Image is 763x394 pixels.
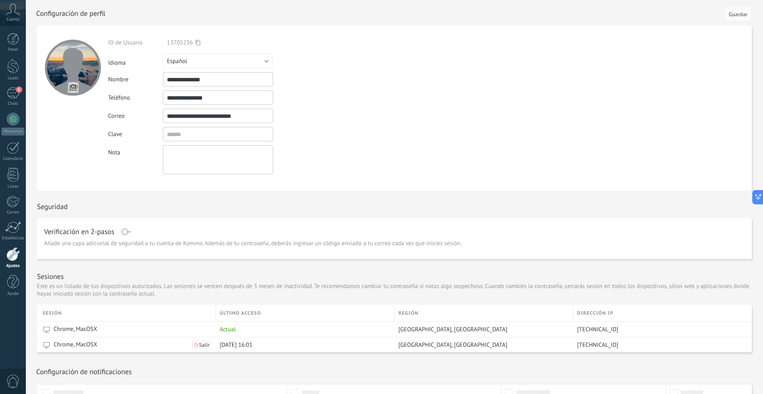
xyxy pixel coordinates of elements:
div: Ayuda [2,291,25,296]
div: Dallas, United States [395,322,569,337]
span: Chrome, MacOSX [54,325,97,333]
div: Correo [2,210,25,215]
h1: Sesiones [37,272,64,281]
div: Dirección IP [573,305,752,321]
div: Nota [108,145,163,156]
span: Salir [199,342,210,348]
button: Guardar [724,6,752,21]
div: Estadísticas [2,236,25,241]
h1: Verificación en 2-pasos [44,229,114,235]
div: Valencia, Venezuela [395,337,569,352]
div: Listas [2,184,25,189]
div: WhatsApp [2,128,24,135]
div: Idioma [108,56,163,67]
div: Chats [2,101,25,106]
button: Español [163,54,273,68]
div: Ajustes [2,263,25,269]
div: 95.173.216.111 [573,322,746,337]
span: Español [167,58,187,65]
h1: Configuración de notificaciones [36,367,132,376]
span: Añade una capa adicional de seguridad a tu cuenta de Kommo. Además de tu contraseña, deberás ingr... [44,240,462,248]
span: [TECHNICAL_ID] [577,326,618,333]
div: Correo [108,112,163,120]
span: Cuenta [6,17,19,22]
div: 45.182.141.175 [573,337,746,352]
p: Este es un listado de tus dispositivos autorizados. Las sesiones se vencen después de 3 meses de ... [37,283,752,298]
div: Calendario [2,156,25,161]
span: 1 [16,86,22,93]
span: [GEOGRAPHIC_DATA], [GEOGRAPHIC_DATA] [399,341,507,349]
span: Chrome, MacOSX [54,341,97,349]
span: Actual [220,326,236,333]
button: Salir [192,341,211,349]
span: Guardar [729,12,748,17]
div: Región [395,305,573,321]
div: Nombre [108,76,163,83]
span: [DATE] 16:01 [220,341,253,349]
span: [TECHNICAL_ID] [577,341,618,349]
div: Panel [2,47,25,52]
div: último acceso [216,305,394,321]
span: [GEOGRAPHIC_DATA], [GEOGRAPHIC_DATA] [399,326,507,333]
div: Clave [108,131,163,138]
span: 13705236 [167,39,193,46]
div: Leads [2,76,25,81]
h1: Seguridad [37,202,68,211]
div: Sesión [43,305,215,321]
div: ID de Usuario [108,39,163,46]
div: Teléfono [108,94,163,102]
